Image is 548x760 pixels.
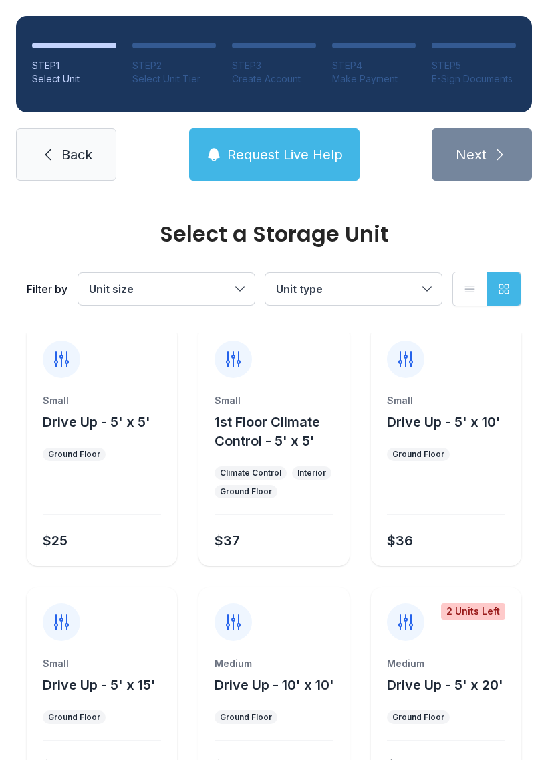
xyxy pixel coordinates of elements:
[232,72,316,86] div: Create Account
[387,394,505,407] div: Small
[215,657,333,670] div: Medium
[43,414,150,430] span: Drive Up - 5' x 5'
[132,72,217,86] div: Select Unit Tier
[432,59,516,72] div: STEP 5
[456,145,487,164] span: Next
[43,531,67,550] div: $25
[220,468,281,478] div: Climate Control
[48,712,100,723] div: Ground Floor
[27,223,521,245] div: Select a Storage Unit
[387,413,501,432] button: Drive Up - 5' x 10'
[215,394,333,407] div: Small
[265,273,442,305] button: Unit type
[215,531,240,550] div: $37
[387,677,503,693] span: Drive Up - 5' x 20'
[387,657,505,670] div: Medium
[276,282,323,296] span: Unit type
[220,486,272,497] div: Ground Floor
[48,449,100,460] div: Ground Floor
[78,273,255,305] button: Unit size
[32,59,116,72] div: STEP 1
[332,72,416,86] div: Make Payment
[43,676,156,694] button: Drive Up - 5' x 15'
[387,676,503,694] button: Drive Up - 5' x 20'
[332,59,416,72] div: STEP 4
[132,59,217,72] div: STEP 2
[32,72,116,86] div: Select Unit
[43,677,156,693] span: Drive Up - 5' x 15'
[387,414,501,430] span: Drive Up - 5' x 10'
[297,468,326,478] div: Interior
[43,394,161,407] div: Small
[387,531,413,550] div: $36
[215,677,334,693] span: Drive Up - 10' x 10'
[441,603,505,620] div: 2 Units Left
[227,145,343,164] span: Request Live Help
[392,712,444,723] div: Ground Floor
[43,413,150,432] button: Drive Up - 5' x 5'
[220,712,272,723] div: Ground Floor
[232,59,316,72] div: STEP 3
[89,282,134,296] span: Unit size
[392,449,444,460] div: Ground Floor
[43,657,161,670] div: Small
[215,414,320,449] span: 1st Floor Climate Control - 5' x 5'
[61,145,92,164] span: Back
[432,72,516,86] div: E-Sign Documents
[27,281,67,297] div: Filter by
[215,676,334,694] button: Drive Up - 10' x 10'
[215,413,344,450] button: 1st Floor Climate Control - 5' x 5'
